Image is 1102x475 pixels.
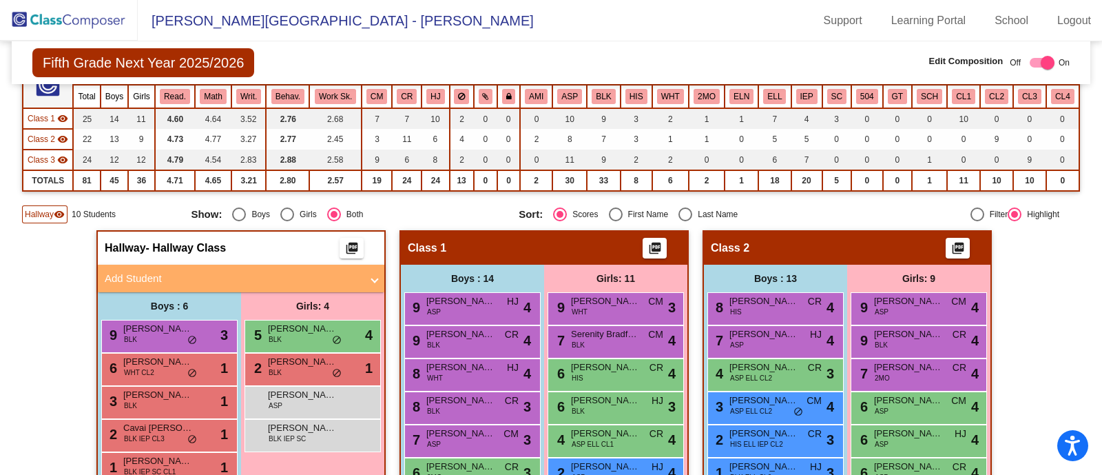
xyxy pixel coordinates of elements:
td: 1 [725,108,758,129]
td: 4.64 [195,108,231,129]
span: 4 [668,330,676,351]
td: 4 [450,129,474,150]
th: Hannah Johnson [422,85,449,108]
div: Boys : 13 [704,265,847,292]
th: English Language Learner [758,85,791,108]
div: Last Name [692,208,738,221]
span: [PERSON_NAME] [571,294,640,308]
td: 3.52 [231,108,266,129]
th: White [652,85,689,108]
td: 0 [474,150,497,170]
span: 3 [668,297,676,318]
td: 1 [912,170,947,191]
td: 2.76 [266,108,309,129]
th: Boys [101,85,129,108]
span: 3 [826,363,834,384]
span: ASP [875,307,888,317]
td: 0 [912,129,947,150]
span: CM [648,294,663,309]
span: 4 [523,297,531,318]
span: [PERSON_NAME] [123,355,192,369]
button: ASP [557,89,582,104]
th: Cluster 2 [980,85,1013,108]
td: 11 [552,150,587,170]
span: CM [648,327,663,342]
span: [PERSON_NAME] [268,322,337,336]
span: 7 [554,333,565,348]
td: 0 [912,108,947,129]
td: 0 [883,129,912,150]
td: 0 [851,129,883,150]
td: 4.65 [195,170,231,191]
td: 0 [689,150,725,170]
td: 5 [758,129,791,150]
span: [PERSON_NAME] [426,327,495,341]
td: 0 [497,129,520,150]
td: 7 [392,108,422,129]
span: Hallway [25,208,54,221]
span: 3 [220,325,228,345]
th: Camarie Martin [362,85,392,108]
button: SC [827,89,846,104]
button: Behav. [271,89,304,104]
mat-icon: visibility [57,134,68,145]
span: WHT [572,307,588,317]
td: 4.77 [195,129,231,150]
td: 6 [758,150,791,170]
span: 4 [971,363,979,384]
td: 0 [980,108,1013,129]
td: 1 [725,170,758,191]
button: 504 [856,89,878,104]
button: GT [888,89,907,104]
button: CR [397,89,417,104]
span: HJ [507,294,519,309]
span: 4 [826,330,834,351]
button: ELL [763,89,786,104]
th: Cassie Ruppert [392,85,422,108]
div: Girls: 11 [544,265,687,292]
td: 0 [1046,129,1079,150]
td: 3 [621,108,652,129]
div: Both [341,208,364,221]
td: 0 [474,170,497,191]
td: 1 [689,108,725,129]
span: Class 2 [28,133,55,145]
td: 2.45 [309,129,362,150]
td: 10 [947,108,980,129]
span: 4 [826,297,834,318]
span: [PERSON_NAME] [729,327,798,341]
td: 18 [758,170,791,191]
span: HJ [810,327,822,342]
td: 0 [851,150,883,170]
th: Cluster 3 [1013,85,1046,108]
div: Girls: 4 [241,292,384,320]
td: 0 [1046,108,1079,129]
span: [PERSON_NAME][GEOGRAPHIC_DATA] - [PERSON_NAME] [138,10,534,32]
td: 0 [980,150,1013,170]
button: ELN [729,89,753,104]
td: 0 [497,170,520,191]
span: Off [1010,57,1021,69]
span: 6 [106,361,117,376]
span: [PERSON_NAME] [123,322,192,336]
td: 10 [1013,170,1046,191]
td: 5 [822,170,851,191]
mat-icon: picture_as_pdf [344,241,360,261]
div: Boys : 14 [401,265,544,292]
span: 9 [554,300,565,315]
td: 12 [101,150,129,170]
span: 4 [712,366,723,381]
th: Keep with teacher [497,85,520,108]
td: 30 [552,170,587,191]
td: 2.77 [266,129,309,150]
td: Hidden teacher - No Class Name [23,129,73,150]
td: 33 [587,170,621,191]
td: 0 [520,150,552,170]
td: 13 [101,129,129,150]
td: 11 [392,129,422,150]
button: Work Sk. [315,89,356,104]
th: American Indian [520,85,552,108]
button: AMI [525,89,548,104]
button: IEP [796,89,818,104]
td: 4 [791,108,822,129]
